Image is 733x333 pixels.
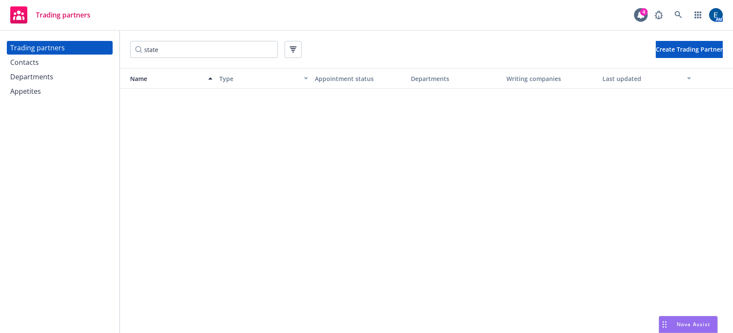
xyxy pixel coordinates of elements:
[10,41,65,55] div: Trading partners
[216,68,312,89] button: Type
[670,6,687,23] a: Search
[7,84,113,98] a: Appetites
[123,74,203,83] div: Name
[315,74,404,83] div: Appointment status
[36,12,90,18] span: Trading partners
[506,74,596,83] div: Writing companies
[689,6,707,23] a: Switch app
[677,321,710,328] span: Nova Assist
[407,68,503,89] button: Departments
[656,45,723,53] span: Create Trading Partner
[656,41,723,58] button: Create Trading Partner
[650,6,667,23] a: Report a Bug
[659,316,718,333] button: Nova Assist
[130,41,278,58] input: Filter by keyword...
[10,70,53,84] div: Departments
[709,8,723,22] img: photo
[411,74,500,83] div: Departments
[599,68,695,89] button: Last updated
[311,68,407,89] button: Appointment status
[10,84,41,98] div: Appetites
[10,55,39,69] div: Contacts
[7,70,113,84] a: Departments
[503,68,599,89] button: Writing companies
[7,41,113,55] a: Trading partners
[7,3,94,27] a: Trading partners
[602,74,682,83] div: Last updated
[120,68,216,89] button: Name
[219,74,299,83] div: Type
[659,316,670,333] div: Drag to move
[7,55,113,69] a: Contacts
[640,8,648,16] div: 4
